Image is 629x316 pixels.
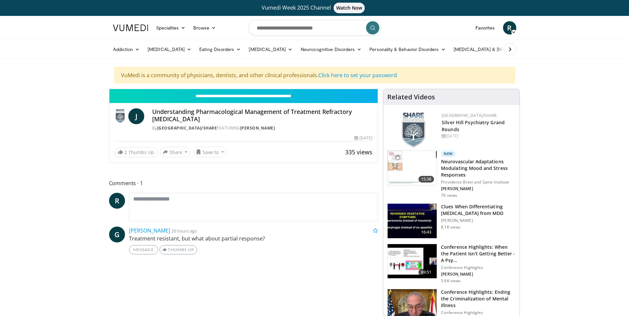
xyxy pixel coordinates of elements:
a: Addiction [109,43,144,56]
a: [PERSON_NAME] [129,227,170,234]
img: 4562edde-ec7e-4758-8328-0659f7ef333d.150x105_q85_crop-smart_upscale.jpg [388,151,437,185]
p: Treatment resistant, but what about partial response? [129,235,378,242]
input: Search topics, interventions [248,20,381,36]
p: [PERSON_NAME] [441,218,516,223]
a: Personality & Behavior Disorders [365,43,449,56]
p: 5.6K views [441,278,461,284]
a: [MEDICAL_DATA] & [MEDICAL_DATA] [450,43,544,56]
img: f8aaeb6d-318f-4fcf-bd1d-54ce21f29e87.png.150x105_q85_autocrop_double_scale_upscale_version-0.2.png [402,113,425,147]
span: 69:51 [418,269,434,276]
img: 4362ec9e-0993-4580-bfd4-8e18d57e1d49.150x105_q85_crop-smart_upscale.jpg [388,244,437,279]
a: Eating Disorders [195,43,245,56]
a: [GEOGRAPHIC_DATA]/SHARE [157,125,217,131]
p: [PERSON_NAME] [441,272,516,277]
div: [DATE] [442,133,514,139]
a: Neurocognitive Disorders [297,43,366,56]
h4: Understanding Pharmacological Management of Treatment Refractory [MEDICAL_DATA] [152,108,373,123]
span: 15:38 [418,176,434,183]
p: Conference Highlights [441,310,516,315]
div: [DATE] [354,135,372,141]
p: 8.1K views [441,225,461,230]
span: 335 views [345,148,372,156]
a: Specialties [152,21,190,34]
a: Favorites [472,21,499,34]
a: R [503,21,516,34]
img: VuMedi Logo [113,25,148,31]
a: [MEDICAL_DATA] [144,43,195,56]
a: Message [129,245,158,254]
a: Thumbs Up [159,245,197,254]
h3: Conference Highlights: When the Patient Isn't Getting Better - A Psy… [441,244,516,264]
a: Silver Hill Psychiatry Grand Rounds [442,119,505,132]
span: 2 [124,149,127,155]
a: [MEDICAL_DATA] [245,43,296,56]
h3: Clues When Differentiating [MEDICAL_DATA] from MDD [441,203,516,217]
a: R [109,193,125,209]
a: J [128,108,144,124]
a: 69:51 Conference Highlights: When the Patient Isn't Getting Better - A Psy… Conference Highlights... [387,244,516,284]
a: Vumedi Week 2025 ChannelWatch Now [114,3,515,13]
img: a6520382-d332-4ed3-9891-ee688fa49237.150x105_q85_crop-smart_upscale.jpg [388,204,437,238]
button: Save to [193,147,227,157]
div: VuMedi is a community of physicians, dentists, and other clinical professionals. [114,67,515,83]
a: G [109,227,125,242]
button: Share [160,147,191,157]
a: 2 Thumbs Up [115,147,157,157]
p: 70 views [441,193,457,198]
img: Silver Hill Hospital/SHARE [115,108,126,124]
p: Providence Brain and Spine Institute [441,180,516,185]
span: Watch Now [334,3,365,13]
h3: Neurovascular Adaptations Modulating Mood and Stress Responses [441,158,516,178]
div: By FEATURING [152,125,373,131]
h4: Related Videos [387,93,435,101]
p: Conference Highlights [441,265,516,270]
a: [GEOGRAPHIC_DATA]/SHARE [442,113,497,118]
a: Browse [189,21,220,34]
small: 20 hours ago [171,228,197,234]
p: [PERSON_NAME] [441,186,516,191]
span: 16:43 [418,229,434,236]
a: 16:43 Clues When Differentiating [MEDICAL_DATA] from MDD [PERSON_NAME] 8.1K views [387,203,516,238]
a: Click here to set your password [318,72,397,79]
p: New [441,150,456,157]
a: [PERSON_NAME] [240,125,275,131]
span: Comments 1 [109,179,378,187]
h3: Conference Highlights: Ending the Criminalization of Mental Illness [441,289,516,309]
a: 15:38 New Neurovascular Adaptations Modulating Mood and Stress Responses Providence Brain and Spi... [387,150,516,198]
